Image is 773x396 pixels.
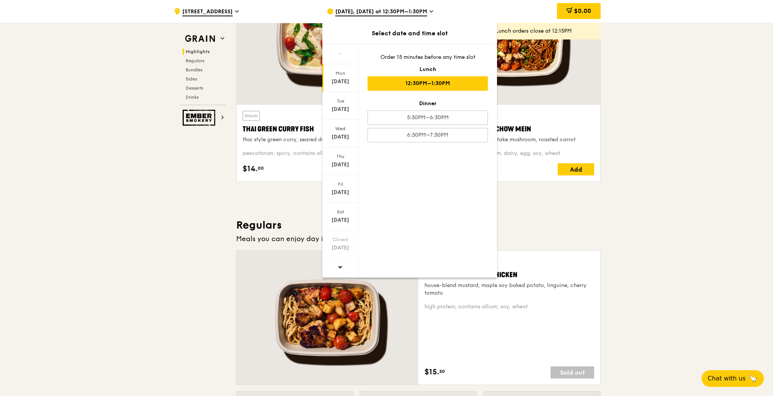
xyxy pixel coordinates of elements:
span: 🦙 [749,374,758,383]
div: 5:30PM–6:30PM [368,110,488,125]
span: 00 [258,165,264,171]
button: Chat with us🦙 [702,370,764,387]
div: Lunch orders close at 12:15PM [496,27,595,35]
span: Chat with us [708,374,746,383]
div: Order 15 minutes before any time slot [368,54,488,61]
div: Dinner [368,100,488,107]
div: Sat [323,209,357,215]
div: [DATE] [323,106,357,113]
div: high protein, contains allium, dairy, egg, soy, wheat [428,150,594,157]
span: Bundles [186,67,202,73]
div: Closed [323,237,357,243]
span: Sides [186,76,197,82]
div: Warm [243,111,260,121]
div: [DATE] [323,161,357,169]
img: Ember Smokery web logo [183,110,218,126]
div: Wed [323,126,357,132]
img: Grain web logo [183,32,218,46]
div: 6:30PM–7:30PM [368,128,488,142]
span: [STREET_ADDRESS] [182,8,233,16]
h3: Regulars [236,218,601,232]
div: [DATE] [323,189,357,196]
div: Add [558,163,594,175]
div: Meals you can enjoy day in day out. [236,233,601,244]
div: Sold out [551,366,594,379]
div: 12:30PM–1:30PM [368,76,488,91]
div: house-blend mustard, maple soy baked potato, linguine, cherry tomato [424,282,594,297]
div: hong kong egg noodle, shiitake mushroom, roasted carrot [428,136,594,144]
span: $15. [424,366,439,378]
span: Highlights [186,49,210,54]
div: Fri [323,181,357,187]
div: high protein, contains allium, soy, wheat [424,303,594,311]
div: Tue [323,98,357,104]
div: [DATE] [323,78,357,85]
span: Regulars [186,58,204,63]
div: pescatarian, spicy, contains allium, dairy, shellfish, soy, wheat [243,150,409,157]
div: Mon [323,70,357,76]
span: Desserts [186,85,203,91]
div: Thai Green Curry Fish [243,124,409,134]
span: 50 [439,368,445,374]
div: Thu [323,153,357,159]
div: [DATE] [323,216,357,224]
div: thai style green curry, seared dory, butterfly blue pea rice [243,136,409,144]
div: [DATE] [323,244,357,252]
div: Honey Duo Mustard Chicken [424,270,594,280]
div: Select date and time slot [322,29,497,38]
span: Drinks [186,95,199,100]
span: $0.00 [574,7,591,14]
span: $14. [243,163,258,175]
div: Lunch [368,66,488,73]
div: [DATE] [323,133,357,141]
span: [DATE], [DATE] at 12:30PM–1:30PM [335,8,427,16]
div: Hikari Miso Chicken Chow Mein [428,124,594,134]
